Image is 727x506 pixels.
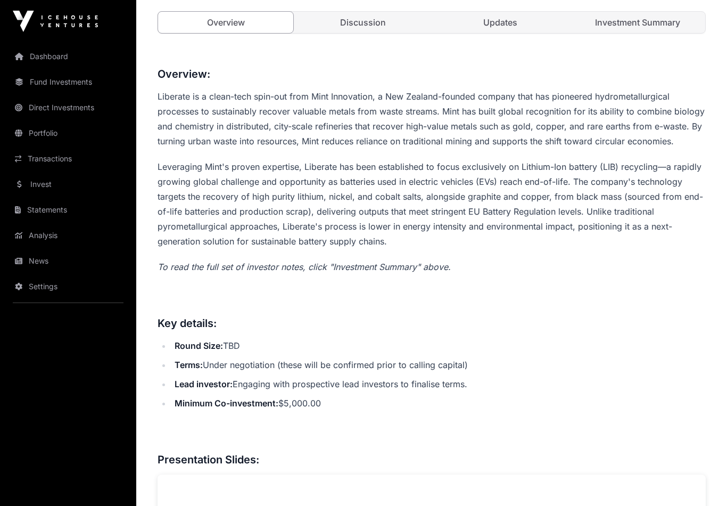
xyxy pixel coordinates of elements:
[230,379,233,389] strong: :
[158,89,706,149] p: Liberate is a clean-tech spin-out from Mint Innovation, a New Zealand-founded company that has pi...
[295,12,431,33] a: Discussion
[171,338,706,353] li: TBD
[9,96,128,119] a: Direct Investments
[9,198,128,222] a: Statements
[175,340,223,351] strong: Round Size:
[9,147,128,170] a: Transactions
[175,398,278,409] strong: Minimum Co-investment:
[13,11,98,32] img: Icehouse Ventures Logo
[9,173,128,196] a: Invest
[158,262,451,272] em: To read the full set of investor notes, click "Investment Summary" above.
[433,12,568,33] a: Updates
[9,70,128,94] a: Fund Investments
[9,121,128,145] a: Portfolio
[9,45,128,68] a: Dashboard
[9,275,128,298] a: Settings
[175,360,203,370] strong: Terms:
[158,66,706,83] h3: Overview:
[158,315,706,332] h3: Key details:
[171,357,706,372] li: Under negotiation (these will be confirmed prior to calling capital)
[158,11,294,34] a: Overview
[158,159,706,249] p: Leveraging Mint's proven expertise, Liberate has been established to focus exclusively on Lithium...
[175,379,230,389] strong: Lead investor
[9,249,128,273] a: News
[158,12,705,33] nav: Tabs
[674,455,727,506] iframe: Chat Widget
[171,377,706,391] li: Engaging with prospective lead investors to finalise terms.
[570,12,705,33] a: Investment Summary
[171,396,706,411] li: $5,000.00
[9,224,128,247] a: Analysis
[158,451,706,468] h3: Presentation Slides:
